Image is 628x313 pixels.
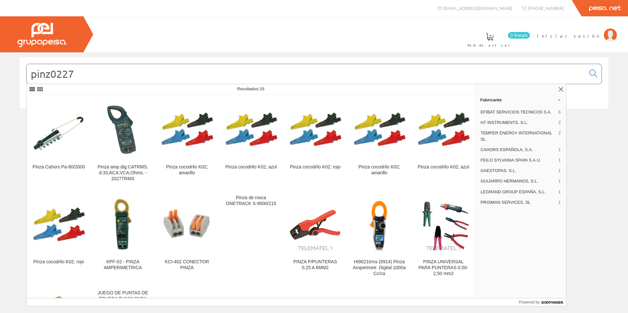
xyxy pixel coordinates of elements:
[508,32,530,39] span: 0 línea/s
[519,298,567,306] a: Powered by
[155,95,219,189] a: Pinza cocodrilo K02; amarillo Pinza cocodrilo K02; amarillo
[417,259,470,277] div: PINZA UNIVERSAL PARA PUNTERAS 0,50-2,50 mm2
[160,113,214,147] img: Pinza cocodrilo K02; amarillo
[347,190,411,284] a: Ht9021trms (0914) Pinza Amperimetr. Digital 1000a Cc/ca Ht9021trms (0914) Pinza Amperimetr. Digit...
[27,190,91,284] a: Pinza cocodrilo K02; rojo Pinza cocodrilo K02; rojo
[32,103,85,156] img: Pinza Cahors Pa-80/2000
[480,147,556,153] span: CAHORS ESPAÑOLA, S.A.
[480,200,556,205] span: PROIMAN SERVICES, SL
[353,198,406,251] img: Ht9021trms (0914) Pinza Amperimetr. Digital 1000a Cc/ca
[558,178,561,184] span: 1
[353,259,406,277] div: Ht9021trms (0914) Pinza Amperimetr. Digital 1000a Cc/ca
[91,95,155,189] a: Pinza amp.dig.CATRMS; d:33;ACA;VCA;Ohms. - 2027TRMS Pinza amp.dig.CATRMS; d:33;ACA;VCA;Ohms. - 20...
[20,117,608,122] div: © Grupo Peisa
[480,178,556,184] span: GUIJARRO HERMANOS, S.L.
[32,259,85,265] div: Pinza cocodrilo K02; rojo
[224,164,278,170] div: Pinza cocodrilo K02; azul
[288,259,342,271] div: PINZA P/PUNTERAS 0,25 A 6MM2
[353,113,406,147] img: Pinza cocodrilo K02; amarillo
[558,109,561,115] span: 6
[91,190,155,284] a: KPF-02 - PINZA AMPERIMETRICA KPF-02 - PINZA AMPERIMETRICA
[353,164,406,176] div: Pinza cocodrilo K02; amarillo
[96,259,149,271] div: KPF-02 - PINZA AMPERIMETRICA
[519,299,540,305] span: Powered by
[558,157,561,163] span: 1
[480,109,556,115] span: EFIBAT SERVICIOS TECNICOS S.A.
[480,189,556,195] span: LEGRAND GROUP ESPAÑA, S.L.
[260,86,264,91] span: 16
[444,5,512,11] span: [EMAIL_ADDRESS][DOMAIN_NAME]
[27,95,91,189] a: Pinza Cahors Pa-80/2000 Pinza Cahors Pa-80/2000
[480,120,556,126] span: HT INSTRUMENTS, S.L.
[558,120,561,126] span: 2
[288,164,342,170] div: Pinza cocodrilo K02; rojo
[347,95,411,189] a: Pinza cocodrilo K02; amarillo Pinza cocodrilo K02; amarillo
[288,198,342,251] img: PINZA P/PUNTERAS 0,25 A 6MM2
[160,198,214,251] img: KCI-402 CONECTOR PINZA
[417,164,470,170] div: Pinza cocodrilo K02; azul
[96,164,149,182] div: Pinza amp.dig.CATRMS; d:33;ACA;VCA;Ohms. - 2027TRMS
[96,198,149,251] img: KPF-02 - PINZA AMPERIMETRICA
[17,23,66,47] img: Grupo Peisa
[537,32,601,39] span: Iniciar sesión
[411,190,475,284] a: PINZA UNIVERSAL PARA PUNTERAS 0,50-2,50 mm2 PINZA UNIVERSAL PARA PUNTERAS 0,50-2,50 mm2
[283,95,347,189] a: Pinza cocodrilo K02; rojo Pinza cocodrilo K02; rojo
[417,198,470,251] img: PINZA UNIVERSAL PARA PUNTERAS 0,50-2,50 mm2
[224,113,278,147] img: Pinza cocodrilo K02; azul
[480,130,556,142] span: TEMPER ENERGY INTERNATIONAL SL
[480,168,556,174] span: GAESTOPAS, S.L.
[219,190,283,284] a: Pinza de rosca ONETRACK S-9000/215
[237,86,264,91] span: Resultados:
[160,259,214,271] div: KCI-402 CONECTOR PINZA
[155,190,219,284] a: KCI-402 CONECTOR PINZA KCI-402 CONECTOR PINZA
[475,95,566,105] a: Fabricante
[558,168,561,174] span: 1
[283,190,347,284] a: PINZA P/PUNTERAS 0,25 A 6MM2 PINZA P/PUNTERAS 0,25 A 6MM2
[537,27,617,33] a: Iniciar sesión
[219,95,283,189] a: Pinza cocodrilo K02; azul Pinza cocodrilo K02; azul
[558,130,561,142] span: 2
[160,164,214,176] div: Pinza cocodrilo K02; amarillo
[224,195,278,207] div: Pinza de rosca ONETRACK S-9000/215
[558,200,561,205] span: 1
[96,105,149,154] img: Pinza amp.dig.CATRMS; d:33;ACA;VCA;Ohms. - 2027TRMS
[32,164,85,170] div: Pinza Cahors Pa-80/2000
[417,113,470,147] img: Pinza cocodrilo K02; azul
[528,5,564,11] span: [PHONE_NUMBER]
[288,113,342,147] img: Pinza cocodrilo K02; rojo
[558,189,561,195] span: 1
[480,157,556,163] span: FEILO SYLVANIA SPAIN S.A.U.
[411,95,475,189] a: Pinza cocodrilo K02; azul Pinza cocodrilo K02; azul
[26,64,585,84] input: Buscar...
[32,207,85,242] img: Pinza cocodrilo K02; rojo
[558,147,561,153] span: 1
[467,42,512,48] span: Pedido actual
